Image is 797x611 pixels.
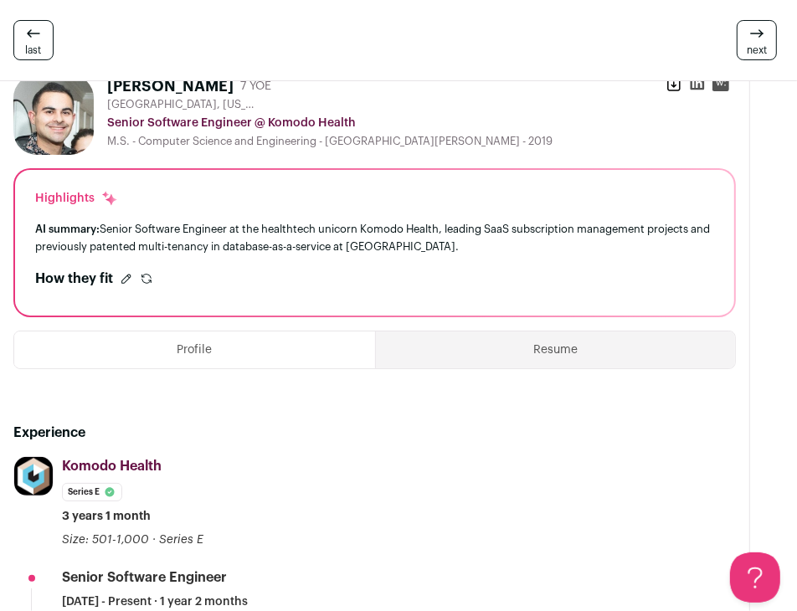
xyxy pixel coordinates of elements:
[35,220,714,255] div: Senior Software Engineer at the healthtech unicorn Komodo Health, leading SaaS subscription manag...
[26,44,42,57] span: last
[730,552,780,603] iframe: Help Scout Beacon - Open
[35,190,118,207] div: Highlights
[240,78,271,95] div: 7 YOE
[107,135,736,148] div: M.S. - Computer Science and Engineering - [GEOGRAPHIC_DATA][PERSON_NAME] - 2019
[62,534,149,546] span: Size: 501-1,000
[376,331,736,368] button: Resume
[14,331,375,368] button: Profile
[62,593,248,610] span: [DATE] - Present · 1 year 2 months
[14,457,53,495] img: b5be2a9e79e75497d5d3e843e0f632e67eecb928d3675b537a8fa936cab5b1b8.jpg
[62,483,122,501] li: Series E
[35,269,113,289] h2: How they fit
[107,115,736,131] div: Senior Software Engineer @ Komodo Health
[152,531,156,548] span: ·
[159,534,203,546] span: Series E
[107,98,258,111] span: [GEOGRAPHIC_DATA], [US_STATE], [GEOGRAPHIC_DATA]
[62,568,227,587] div: Senior Software Engineer
[737,20,777,60] a: next
[62,460,162,473] span: Komodo Health
[107,74,234,98] h1: [PERSON_NAME]
[747,44,767,57] span: next
[62,508,151,525] span: 3 years 1 month
[35,223,100,234] span: AI summary:
[13,423,736,443] h2: Experience
[13,20,54,60] a: last
[13,74,94,155] img: 73378cf79aba2bbedac4fe4047f4b72e56d852d7a34726587666982733221b3b.jpg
